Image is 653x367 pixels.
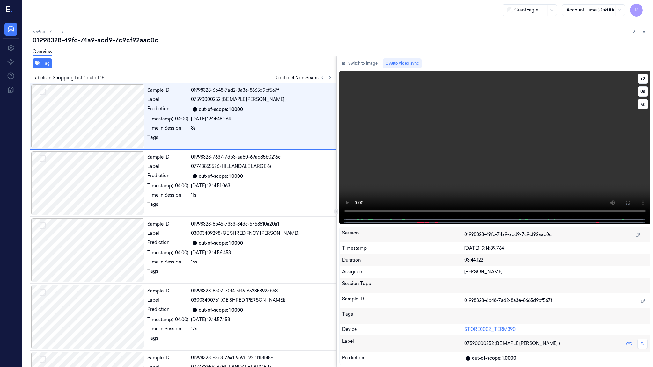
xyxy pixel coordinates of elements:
[33,75,104,81] span: Labels In Shopping List: 1 out of 18
[147,239,188,247] div: Prediction
[33,58,52,68] button: Tag
[638,74,648,84] button: x2
[342,326,464,333] div: Device
[40,289,46,296] button: Select row
[147,183,188,189] div: Timestamp (-04:00)
[191,221,333,227] div: 01998328-8b45-7333-84dc-5758810a20a1
[147,288,188,294] div: Sample ID
[191,326,333,332] div: 17s
[191,116,333,122] div: [DATE] 19:14:48.264
[147,230,188,237] div: Label
[630,4,643,17] button: R
[147,87,188,94] div: Sample ID
[147,326,188,332] div: Time in Session
[191,316,333,323] div: [DATE] 19:14:57.158
[342,230,464,240] div: Session
[147,297,188,304] div: Label
[464,269,648,275] div: [PERSON_NAME]
[147,201,188,211] div: Tags
[199,307,243,313] div: out-of-scope: 1.0000
[464,340,560,347] span: 07590000252 (BE MAPLE [PERSON_NAME] )
[199,106,243,113] div: out-of-scope: 1.0000
[191,192,333,198] div: 11s
[147,105,188,113] div: Prediction
[342,269,464,275] div: Assignee
[147,316,188,323] div: Timestamp (-04:00)
[147,259,188,265] div: Time in Session
[191,96,287,103] span: 07590000252 (BE MAPLE [PERSON_NAME] )
[147,154,188,161] div: Sample ID
[33,36,648,45] div: 01998328-49fc-74a9-acd9-7c9cf92aac0c
[464,257,648,263] div: 03:44.122
[191,125,333,132] div: 8s
[472,355,516,362] div: out-of-scope: 1.0000
[147,172,188,180] div: Prediction
[342,296,464,306] div: Sample ID
[342,245,464,252] div: Timestamp
[191,249,333,256] div: [DATE] 19:14:56.453
[147,268,188,278] div: Tags
[147,163,188,170] div: Label
[40,89,46,95] button: Select row
[147,192,188,198] div: Time in Session
[342,311,464,321] div: Tags
[191,355,333,361] div: 01998328-93c3-76a1-9e9b-92f1f118f459
[638,86,648,97] button: 0s
[147,134,188,144] div: Tags
[40,222,46,229] button: Select row
[342,257,464,263] div: Duration
[147,221,188,227] div: Sample ID
[40,356,46,363] button: Select row
[147,96,188,103] div: Label
[464,326,648,333] div: STORE0002_TERM390
[147,335,188,345] div: Tags
[147,249,188,256] div: Timestamp (-04:00)
[464,245,648,252] div: [DATE] 19:14:39.764
[275,74,334,82] span: 0 out of 4 Non Scans
[191,297,285,304] span: 03003400761 (GE SHRED [PERSON_NAME])
[199,240,243,247] div: out-of-scope: 1.0000
[342,338,464,349] div: Label
[147,125,188,132] div: Time in Session
[191,183,333,189] div: [DATE] 19:14:51.063
[147,306,188,314] div: Prediction
[342,280,464,291] div: Session Tags
[191,259,333,265] div: 16s
[342,355,464,362] div: Prediction
[383,58,422,68] button: Auto video sync
[191,87,333,94] div: 01998328-6b48-7ad2-8a3e-8665d9bf567f
[199,173,243,180] div: out-of-scope: 1.0000
[147,355,188,361] div: Sample ID
[191,230,300,237] span: 03003409298 (GE SHRED FNCY [PERSON_NAME])
[147,116,188,122] div: Timestamp (-04:00)
[464,297,552,304] span: 01998328-6b48-7ad2-8a3e-8665d9bf567f
[33,29,45,35] span: 6 of 30
[191,154,333,161] div: 01998328-7637-7db3-aa80-69ad85b0216c
[464,231,552,238] span: 01998328-49fc-74a9-acd9-7c9cf92aac0c
[191,288,333,294] div: 01998328-8e07-7014-af16-65235892ab58
[40,155,46,162] button: Select row
[33,48,52,56] a: Overview
[191,163,271,170] span: 07743855526 (HILLANDALE LARGE 6)
[339,58,380,68] button: Switch to image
